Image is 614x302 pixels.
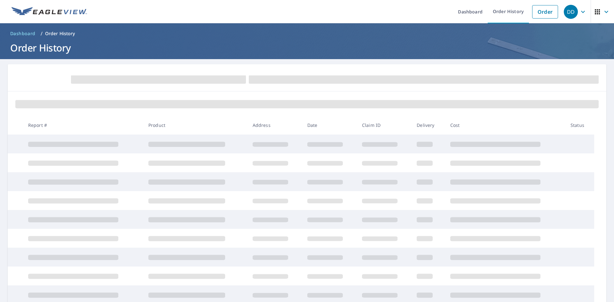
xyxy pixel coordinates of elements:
[143,116,248,135] th: Product
[248,116,302,135] th: Address
[564,5,578,19] div: DD
[412,116,445,135] th: Delivery
[565,116,594,135] th: Status
[41,30,43,37] li: /
[8,28,606,39] nav: breadcrumb
[445,116,565,135] th: Cost
[8,28,38,39] a: Dashboard
[302,116,357,135] th: Date
[45,30,75,37] p: Order History
[8,41,606,54] h1: Order History
[23,116,143,135] th: Report #
[10,30,35,37] span: Dashboard
[532,5,558,19] a: Order
[12,7,87,17] img: EV Logo
[357,116,412,135] th: Claim ID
